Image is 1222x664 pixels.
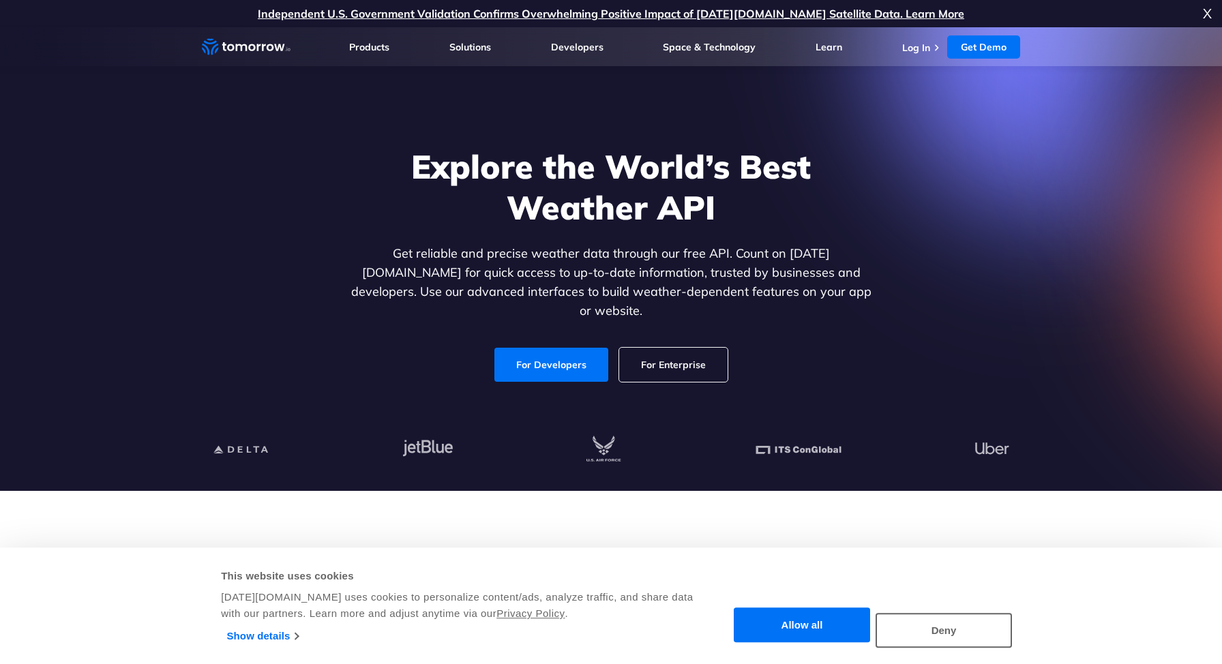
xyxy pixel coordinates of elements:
h1: Explore the World’s Best Weather API [348,146,874,228]
a: Log In [902,42,930,54]
div: [DATE][DOMAIN_NAME] uses cookies to personalize content/ads, analyze traffic, and share data with... [221,589,695,622]
a: Solutions [449,41,491,53]
button: Deny [876,613,1012,648]
div: This website uses cookies [221,568,695,584]
h2: Leverage [DATE][DOMAIN_NAME]’s Free Weather API [202,545,1020,571]
a: Space & Technology [663,41,756,53]
a: Products [349,41,389,53]
a: For Developers [494,348,608,382]
a: For Enterprise [619,348,728,382]
a: Independent U.S. Government Validation Confirms Overwhelming Positive Impact of [DATE][DOMAIN_NAM... [258,7,964,20]
a: Home link [202,37,290,57]
a: Show details [227,626,299,646]
a: Privacy Policy [496,607,565,619]
p: Get reliable and precise weather data through our free API. Count on [DATE][DOMAIN_NAME] for quic... [348,244,874,320]
button: Allow all [734,608,870,643]
a: Learn [816,41,842,53]
a: Get Demo [947,35,1020,59]
a: Developers [551,41,603,53]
